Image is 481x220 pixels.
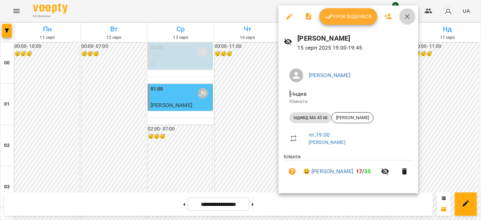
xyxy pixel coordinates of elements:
[289,91,308,97] span: - Індив
[284,163,300,180] button: Візит ще не сплачено. Додати оплату?
[332,115,373,121] span: [PERSON_NAME]
[289,115,331,121] span: індивід МА 45 хв
[365,168,371,175] span: 35
[309,132,330,138] a: пт , 19:00
[284,153,413,185] ul: Клієнти
[331,112,373,123] div: [PERSON_NAME]
[289,98,407,105] p: Кімната
[319,8,377,25] button: Урок відбувся
[298,33,413,44] h6: [PERSON_NAME]
[309,139,346,145] a: [PERSON_NAME]
[309,72,350,78] a: [PERSON_NAME]
[303,167,353,176] a: 😀 [PERSON_NAME]
[356,168,371,175] b: /
[356,168,362,175] span: 17
[325,12,372,21] span: Урок відбувся
[298,44,413,52] p: 15 серп 2025 19:00 - 19:45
